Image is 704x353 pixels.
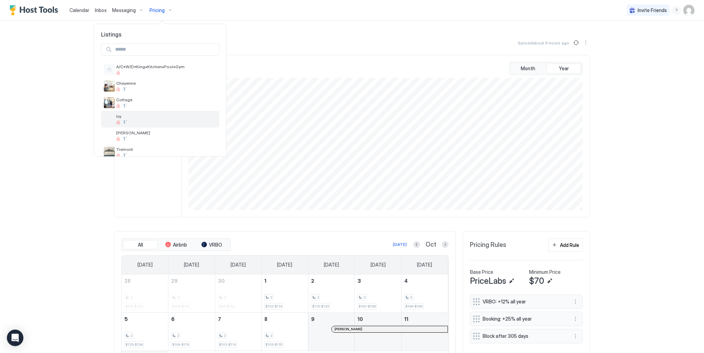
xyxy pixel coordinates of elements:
div: listing image [104,130,115,141]
div: listing image [104,81,115,92]
span: Cottage [116,97,217,102]
span: Cheyenne [116,81,217,86]
span: Tremont [116,147,217,152]
input: Input Field [112,44,219,55]
div: Open Intercom Messenger [7,330,23,346]
div: listing image [104,147,115,158]
div: listing image [104,114,115,125]
span: Listings [94,31,226,38]
span: A/C•W/D•King•Kitchen•Pool•Gym [116,64,217,69]
span: [PERSON_NAME] [116,130,217,135]
span: Ivy [116,114,217,119]
div: listing image [104,97,115,108]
